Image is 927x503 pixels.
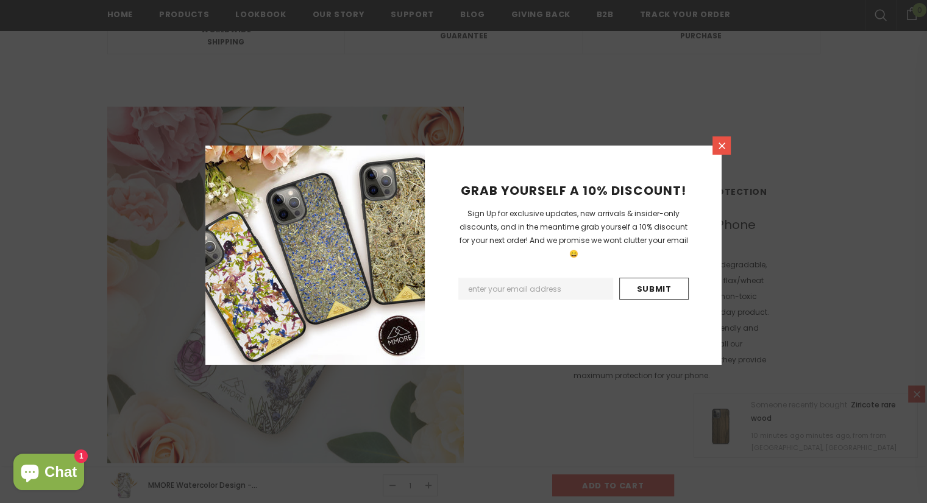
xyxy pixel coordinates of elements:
input: Email Address [458,278,613,300]
span: Sign Up for exclusive updates, new arrivals & insider-only discounts, and in the meantime grab yo... [460,208,688,259]
span: GRAB YOURSELF A 10% DISCOUNT! [461,182,686,199]
inbox-online-store-chat: Shopify online store chat [10,454,88,493]
input: Submit [619,278,689,300]
a: Close [712,136,731,155]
